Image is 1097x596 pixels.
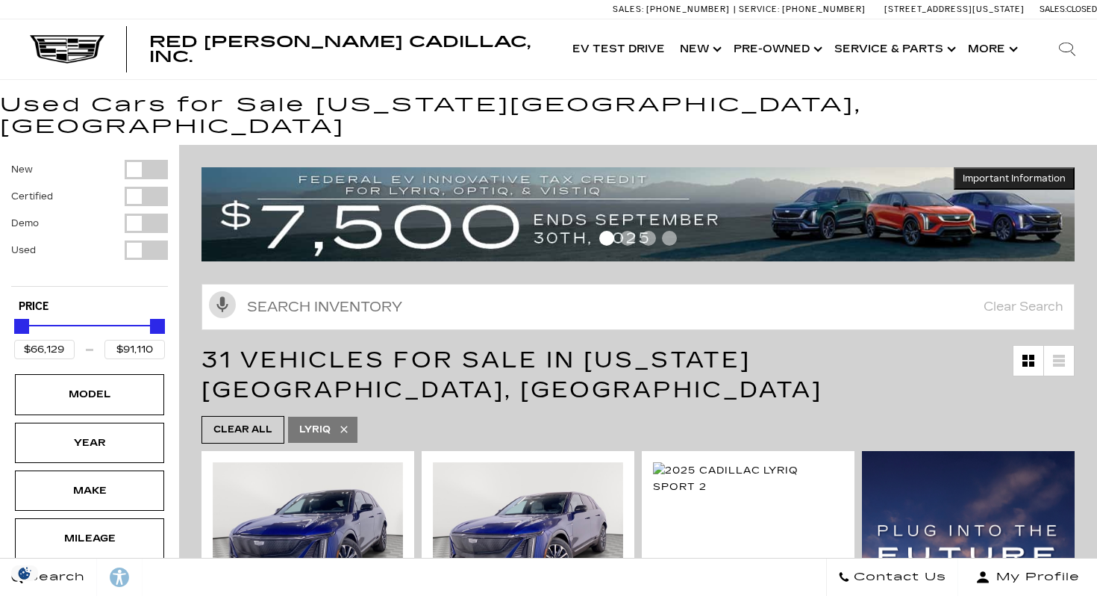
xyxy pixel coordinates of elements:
div: Minimum Price [14,319,29,334]
div: Price [14,314,165,359]
div: Filter by Vehicle Type [11,160,168,286]
label: Certified [11,189,53,204]
span: Go to slide 4 [662,231,677,246]
svg: Click to toggle on voice search [209,291,236,318]
div: YearYear [15,423,164,463]
div: Maximum Price [150,319,165,334]
span: Clear All [213,420,272,439]
a: Service: [PHONE_NUMBER] [734,5,869,13]
a: Red [PERSON_NAME] Cadillac, Inc. [149,34,550,64]
span: 31 Vehicles for Sale in [US_STATE][GEOGRAPHIC_DATA], [GEOGRAPHIC_DATA] [201,347,822,403]
div: MakeMake [15,471,164,511]
span: Service: [739,4,780,14]
span: Sales: [613,4,644,14]
button: Open user profile menu [958,559,1097,596]
span: Go to slide 1 [599,231,614,246]
div: Model [52,386,127,403]
a: Contact Us [826,559,958,596]
div: Mileage [52,530,127,547]
span: Important Information [963,173,1066,184]
h5: Price [19,300,160,314]
img: Cadillac Dark Logo with Cadillac White Text [30,35,104,63]
span: [PHONE_NUMBER] [782,4,866,14]
img: Opt-Out Icon [7,565,42,581]
img: 2025 Cadillac LYRIQ Sport 2 [653,462,843,495]
input: Maximum [104,340,165,359]
span: Go to slide 2 [620,231,635,246]
button: Important Information [954,167,1075,190]
section: Click to Open Cookie Consent Modal [7,565,42,581]
span: Red [PERSON_NAME] Cadillac, Inc. [149,33,531,66]
span: Search [23,567,85,588]
a: New [672,19,726,79]
div: Make [52,482,127,499]
span: [PHONE_NUMBER] [646,4,730,14]
div: Year [52,435,127,451]
label: Used [11,243,36,258]
span: My Profile [990,567,1080,588]
span: Closed [1066,4,1097,14]
img: vrp-tax-ending-august-version [201,167,1075,261]
a: Service & Parts [827,19,960,79]
span: LYRIQ [299,420,331,439]
label: Demo [11,216,39,231]
div: MileageMileage [15,518,164,559]
div: ModelModel [15,374,164,415]
span: Sales: [1040,4,1066,14]
button: More [960,19,1022,79]
a: Pre-Owned [726,19,827,79]
span: Go to slide 3 [641,231,656,246]
span: Contact Us [850,567,946,588]
input: Search Inventory [201,284,1075,330]
a: EV Test Drive [565,19,672,79]
a: Sales: [PHONE_NUMBER] [613,5,734,13]
input: Minimum [14,340,75,359]
label: New [11,162,33,177]
a: [STREET_ADDRESS][US_STATE] [884,4,1025,14]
